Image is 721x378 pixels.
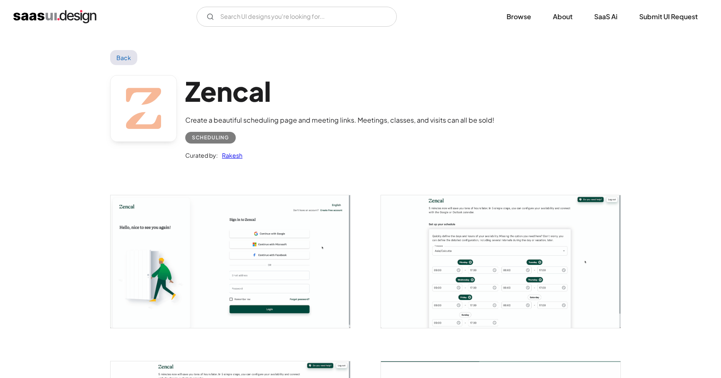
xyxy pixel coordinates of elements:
[111,195,350,328] img: 643e46c38d1560301a0feb24_Zencal%20-%20sign%20in%20page.png
[185,150,218,160] div: Curated by:
[218,150,242,160] a: Rakesh
[110,50,137,65] a: Back
[584,8,628,26] a: SaaS Ai
[197,7,397,27] form: Email Form
[197,7,397,27] input: Search UI designs you're looking for...
[497,8,541,26] a: Browse
[381,195,620,328] a: open lightbox
[111,195,350,328] a: open lightbox
[185,115,494,125] div: Create a beautiful scheduling page and meeting links. Meetings, classes, and visits can all be sold!
[381,195,620,328] img: 643e46c3c451833b3f58a181_Zencal%20-%20Setup%20schedule.png
[13,10,96,23] a: home
[192,133,229,143] div: Scheduling
[629,8,708,26] a: Submit UI Request
[185,75,494,107] h1: Zencal
[543,8,582,26] a: About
